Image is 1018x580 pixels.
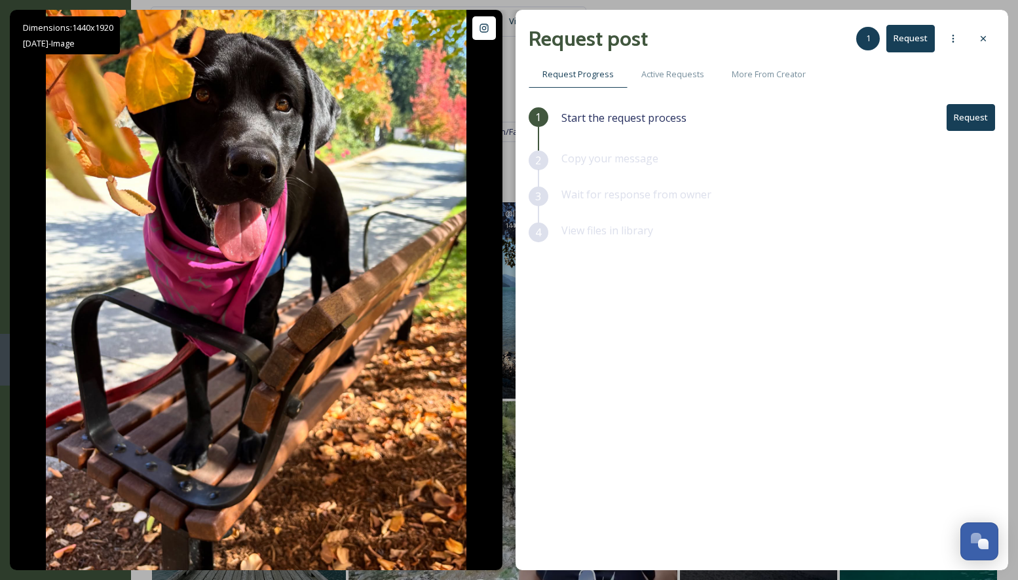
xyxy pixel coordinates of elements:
span: 3 [535,189,541,204]
span: View files in library [561,223,653,238]
button: Open Chat [960,522,998,560]
span: More From Creator [732,68,806,81]
span: 2 [535,153,541,168]
button: Request [947,104,995,131]
span: Active Requests [641,68,704,81]
span: 1 [535,109,541,125]
span: 1 [866,32,871,45]
span: Copy your message [561,151,658,166]
span: Start the request process [561,110,687,126]
span: Wait for response from owner [561,187,711,202]
button: Request [886,25,935,52]
span: 4 [535,225,541,240]
h2: Request post [529,23,648,54]
img: 1 day until Autumn 🍂🍁 #labrador #dog #canada #vancouver #nature #mobilephotography #talesofalab #... [46,10,466,570]
span: [DATE] - Image [23,37,75,49]
span: Request Progress [542,68,614,81]
span: Dimensions: 1440 x 1920 [23,22,113,33]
